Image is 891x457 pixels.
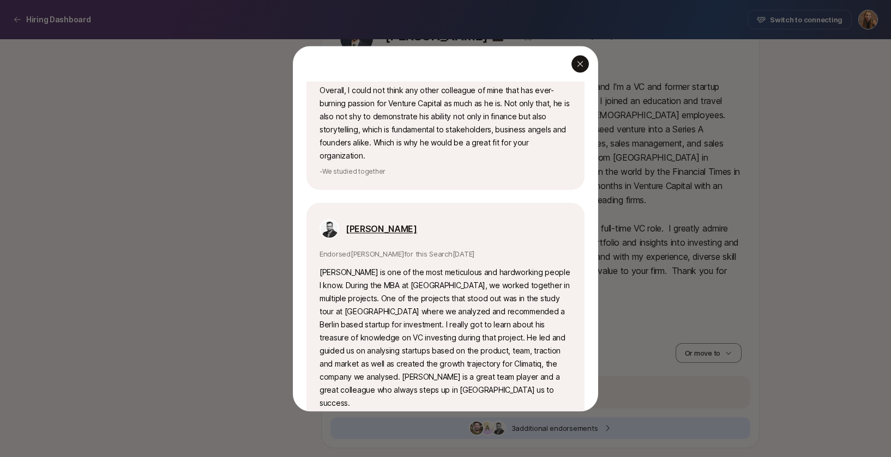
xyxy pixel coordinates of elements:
a: [PERSON_NAME] [346,222,417,236]
img: 218ac321_26cc_4ad0_9bda_2a8f60085f0c.jpg [321,220,338,237]
p: [PERSON_NAME] is one of the most meticulous and hardworking people I know. During the MBA at [GEO... [320,266,571,410]
p: - We studied together [320,167,571,176]
p: Endorsed [PERSON_NAME] for this Search [DATE] [320,248,571,259]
